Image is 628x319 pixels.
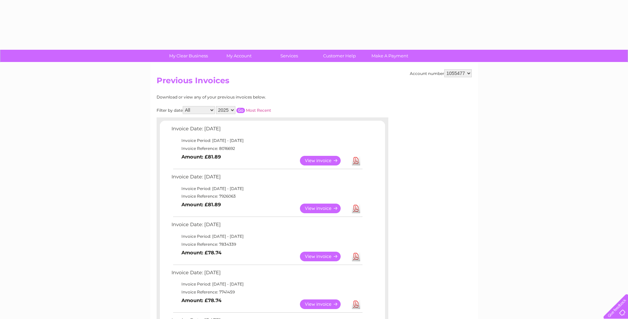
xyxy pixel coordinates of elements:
[352,204,360,213] a: Download
[352,156,360,165] a: Download
[170,280,363,288] td: Invoice Period: [DATE] - [DATE]
[170,124,363,137] td: Invoice Date: [DATE]
[157,76,472,89] h2: Previous Invoices
[300,252,349,261] a: View
[300,156,349,165] a: View
[300,299,349,309] a: View
[352,299,360,309] a: Download
[170,137,363,145] td: Invoice Period: [DATE] - [DATE]
[362,50,417,62] a: Make A Payment
[246,108,271,113] a: Most Recent
[181,202,221,208] b: Amount: £81.89
[157,95,330,99] div: Download or view any of your previous invoices below.
[410,69,472,77] div: Account number
[212,50,266,62] a: My Account
[170,268,363,281] td: Invoice Date: [DATE]
[170,220,363,232] td: Invoice Date: [DATE]
[170,185,363,193] td: Invoice Period: [DATE] - [DATE]
[161,50,216,62] a: My Clear Business
[157,106,330,114] div: Filter by date
[300,204,349,213] a: View
[170,288,363,296] td: Invoice Reference: 7741459
[262,50,316,62] a: Services
[170,232,363,240] td: Invoice Period: [DATE] - [DATE]
[170,145,363,153] td: Invoice Reference: 8016692
[352,252,360,261] a: Download
[181,297,221,303] b: Amount: £78.74
[312,50,367,62] a: Customer Help
[170,240,363,248] td: Invoice Reference: 7834339
[170,192,363,200] td: Invoice Reference: 7926063
[170,172,363,185] td: Invoice Date: [DATE]
[181,250,221,256] b: Amount: £78.74
[181,154,221,160] b: Amount: £81.89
